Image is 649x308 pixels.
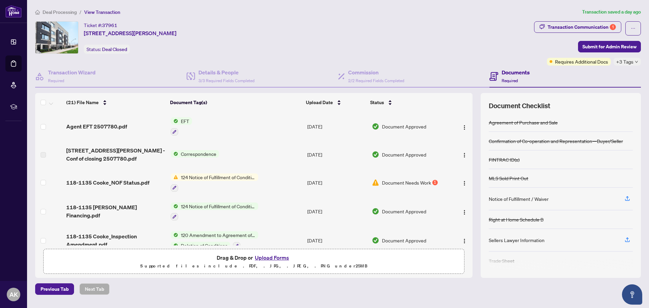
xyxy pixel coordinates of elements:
[167,93,303,112] th: Document Tag(s)
[459,177,470,188] button: Logo
[305,141,369,168] td: [DATE]
[305,197,369,226] td: [DATE]
[459,121,470,132] button: Logo
[171,231,258,250] button: Status Icon120 Amendment to Agreement of Purchase and SaleStatus IconDeletion of Conditions
[489,137,623,145] div: Confirmation of Co-operation and Representation—Buyer/Seller
[178,150,219,158] span: Correspondence
[178,242,230,249] span: Deletion of Conditions
[582,8,641,16] article: Transaction saved a day ago
[367,93,448,112] th: Status
[171,173,258,192] button: Status Icon124 Notice of Fulfillment of Condition(s) - Agreement of Purchase and Sale
[66,146,165,163] span: [STREET_ADDRESS][PERSON_NAME] - Conf of closing 2507780.pdf
[171,150,178,158] img: Status Icon
[66,232,165,248] span: 118-1135 Cooke_Inspection Amendment.pdf
[305,168,369,197] td: [DATE]
[41,284,69,294] span: Previous Tab
[9,290,18,299] span: AK
[578,41,641,52] button: Submit for Admin Review
[66,179,149,187] span: 118-1135 Cooke_NOF Status.pdf
[432,180,438,185] div: 1
[372,208,379,215] img: Document Status
[66,99,99,106] span: (21) File Name
[372,123,379,130] img: Document Status
[84,9,120,15] span: View Transaction
[171,242,178,249] img: Status Icon
[372,179,379,186] img: Document Status
[635,60,638,64] span: down
[43,9,77,15] span: Deal Processing
[582,41,636,52] span: Submit for Admin Review
[198,78,255,83] span: 3/3 Required Fields Completed
[35,22,78,53] img: IMG-40721903_1.jpg
[84,29,176,37] span: [STREET_ADDRESS][PERSON_NAME]
[489,156,520,163] div: FINTRAC ID(s)
[370,99,384,106] span: Status
[348,78,404,83] span: 2/2 Required Fields Completed
[171,203,178,210] img: Status Icon
[489,174,528,182] div: MLS Sold Print Out
[66,203,165,219] span: 118-1135 [PERSON_NAME] Financing.pdf
[171,117,178,125] img: Status Icon
[462,210,467,215] img: Logo
[198,68,255,76] h4: Details & People
[462,181,467,186] img: Logo
[84,21,117,29] div: Ticket #:
[489,216,544,223] div: Right at Home Schedule B
[217,253,291,262] span: Drag & Drop or
[44,249,464,274] span: Drag & Drop orUpload FormsSupported files include .PDF, .JPG, .JPEG, .PNG under25MB
[489,257,514,264] div: Trade Sheet
[489,119,558,126] div: Agreement of Purchase and Sale
[382,237,426,244] span: Document Approved
[382,208,426,215] span: Document Approved
[489,195,549,203] div: Notice of Fulfillment / Waiver
[534,21,621,33] button: Transaction Communication1
[462,152,467,158] img: Logo
[79,283,110,295] button: Next Tab
[306,99,333,106] span: Upload Date
[462,125,467,130] img: Logo
[102,46,127,52] span: Deal Closed
[178,117,192,125] span: EFT
[372,151,379,158] img: Document Status
[610,24,616,30] div: 1
[622,284,642,305] button: Open asap
[459,149,470,160] button: Logo
[305,112,369,141] td: [DATE]
[459,235,470,246] button: Logo
[35,10,40,15] span: home
[66,122,127,131] span: Agent EFT 2507780.pdf
[489,236,545,244] div: Sellers Lawyer Information
[502,68,530,76] h4: Documents
[84,45,130,54] div: Status:
[48,262,460,270] p: Supported files include .PDF, .JPG, .JPEG, .PNG under 25 MB
[102,22,117,28] span: 37961
[303,93,367,112] th: Upload Date
[462,238,467,244] img: Logo
[171,150,219,158] button: Status IconCorrespondence
[631,26,635,31] span: ellipsis
[616,58,633,66] span: +3 Tags
[35,283,74,295] button: Previous Tab
[489,101,550,111] span: Document Checklist
[382,123,426,130] span: Document Approved
[178,203,258,210] span: 124 Notice of Fulfillment of Condition(s) - Agreement of Purchase and Sale
[555,58,608,65] span: Requires Additional Docs
[382,179,431,186] span: Document Needs Work
[372,237,379,244] img: Document Status
[171,203,258,221] button: Status Icon124 Notice of Fulfillment of Condition(s) - Agreement of Purchase and Sale
[171,231,178,239] img: Status Icon
[305,226,369,255] td: [DATE]
[171,173,178,181] img: Status Icon
[5,5,22,18] img: logo
[64,93,168,112] th: (21) File Name
[171,117,192,136] button: Status IconEFT
[382,151,426,158] span: Document Approved
[502,78,518,83] span: Required
[459,206,470,217] button: Logo
[178,173,258,181] span: 124 Notice of Fulfillment of Condition(s) - Agreement of Purchase and Sale
[178,231,258,239] span: 120 Amendment to Agreement of Purchase and Sale
[79,8,81,16] li: /
[48,68,96,76] h4: Transaction Wizard
[48,78,64,83] span: Required
[548,22,616,32] div: Transaction Communication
